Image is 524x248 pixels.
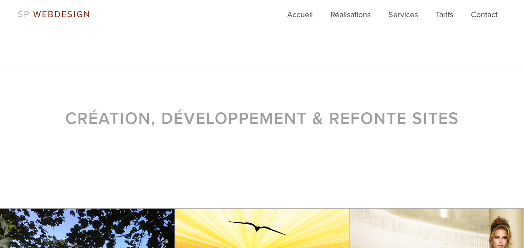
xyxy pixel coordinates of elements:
[330,9,371,27] a: Réalisations
[388,9,418,27] a: Services
[18,9,30,20] span: SP
[287,9,313,27] a: Accueil
[18,9,91,20] a: SP WEBDESIGN
[471,9,497,27] a: Contact
[436,9,453,27] a: Tarifs
[33,9,91,20] span: WEBDESIGN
